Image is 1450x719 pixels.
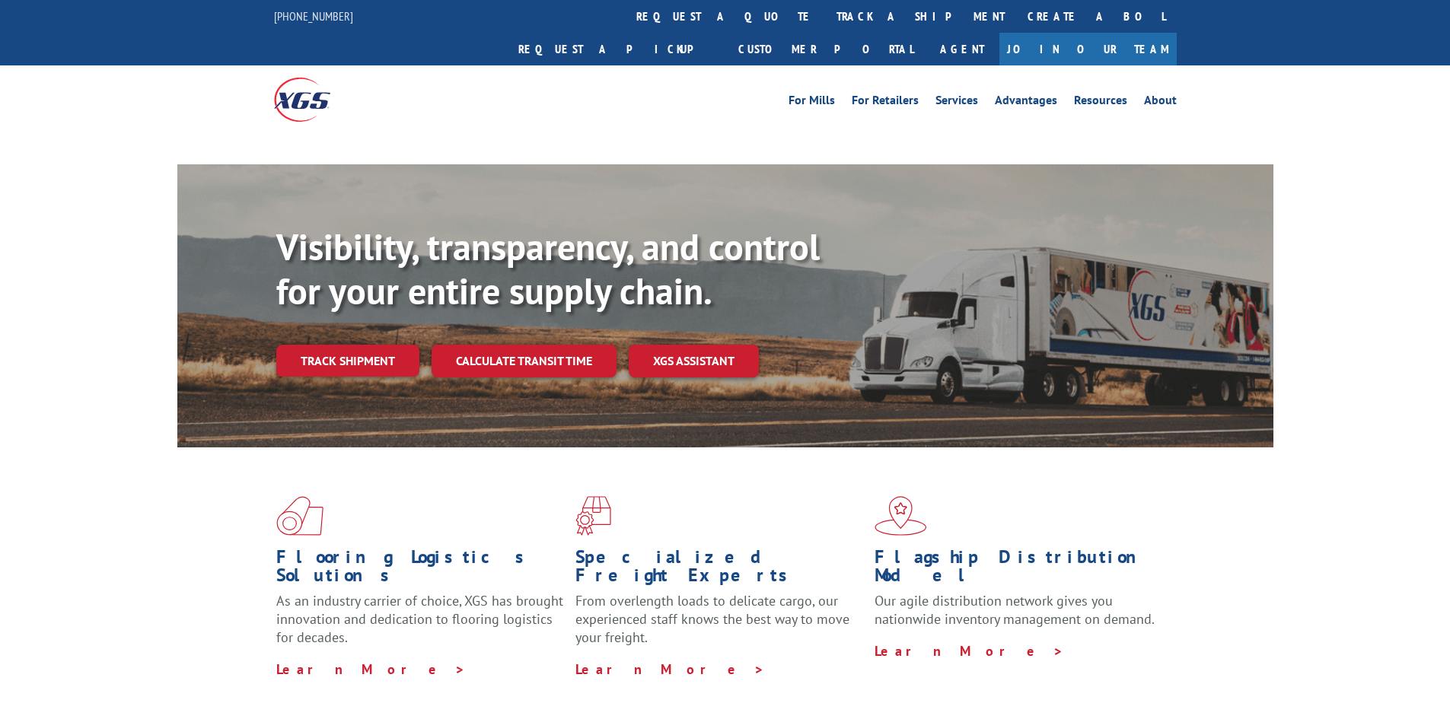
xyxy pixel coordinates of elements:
a: Agent [925,33,999,65]
img: xgs-icon-flagship-distribution-model-red [875,496,927,536]
p: From overlength loads to delicate cargo, our experienced staff knows the best way to move your fr... [575,592,863,660]
a: About [1144,94,1177,111]
a: Join Our Team [999,33,1177,65]
a: Calculate transit time [432,345,617,377]
a: For Mills [789,94,835,111]
img: xgs-icon-total-supply-chain-intelligence-red [276,496,323,536]
a: Track shipment [276,345,419,377]
a: Services [935,94,978,111]
a: For Retailers [852,94,919,111]
span: As an industry carrier of choice, XGS has brought innovation and dedication to flooring logistics... [276,592,563,646]
a: Learn More > [276,660,466,678]
a: Learn More > [875,642,1064,660]
a: XGS ASSISTANT [629,345,759,377]
a: Resources [1074,94,1127,111]
h1: Flooring Logistics Solutions [276,548,564,592]
a: Request a pickup [507,33,727,65]
img: xgs-icon-focused-on-flooring-red [575,496,611,536]
span: Our agile distribution network gives you nationwide inventory management on demand. [875,592,1155,628]
h1: Specialized Freight Experts [575,548,863,592]
a: [PHONE_NUMBER] [274,8,353,24]
h1: Flagship Distribution Model [875,548,1162,592]
a: Learn More > [575,660,765,678]
a: Customer Portal [727,33,925,65]
b: Visibility, transparency, and control for your entire supply chain. [276,223,820,314]
a: Advantages [995,94,1057,111]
